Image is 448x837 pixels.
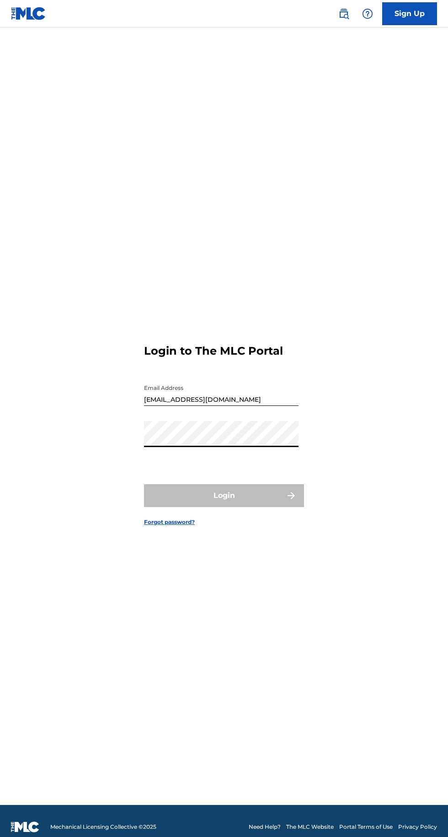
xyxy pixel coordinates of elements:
[144,518,195,526] a: Forgot password?
[339,823,393,831] a: Portal Terms of Use
[358,5,377,23] div: Help
[11,821,39,832] img: logo
[144,344,283,358] h3: Login to The MLC Portal
[382,2,437,25] a: Sign Up
[249,823,281,831] a: Need Help?
[335,5,353,23] a: Public Search
[362,8,373,19] img: help
[50,823,156,831] span: Mechanical Licensing Collective © 2025
[338,8,349,19] img: search
[398,823,437,831] a: Privacy Policy
[11,7,46,20] img: MLC Logo
[286,823,334,831] a: The MLC Website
